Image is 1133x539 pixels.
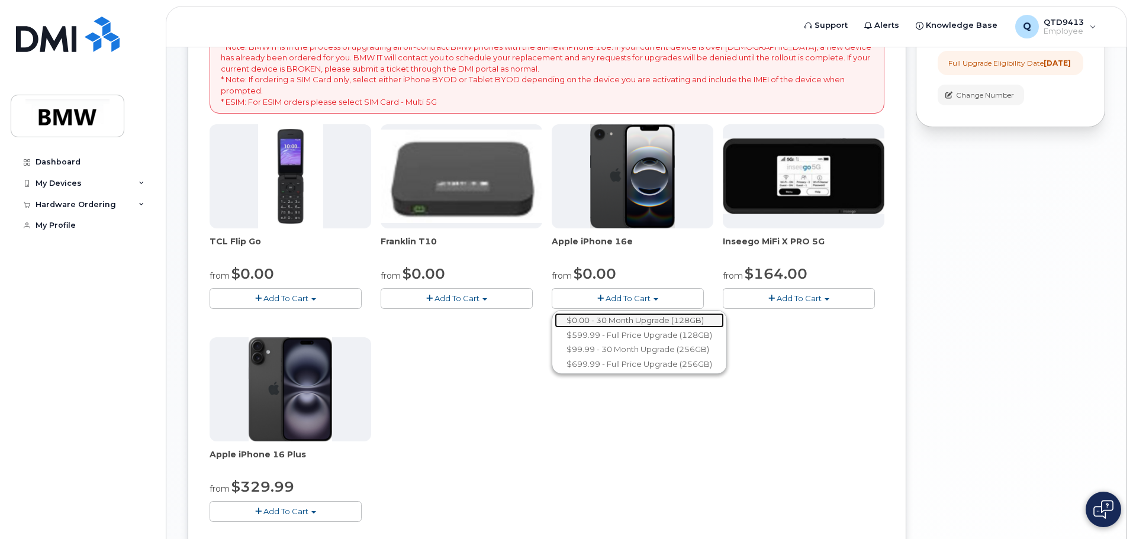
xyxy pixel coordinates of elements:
[210,288,362,309] button: Add To Cart
[381,235,542,259] div: Franklin T10
[1044,17,1084,27] span: QTD9413
[1007,15,1105,38] div: QTD9413
[723,270,743,281] small: from
[231,478,294,495] span: $329.99
[874,20,899,31] span: Alerts
[815,20,848,31] span: Support
[263,293,308,303] span: Add To Cart
[231,265,274,282] span: $0.00
[938,85,1024,105] button: Change Number
[552,288,704,309] button: Add To Cart
[956,90,1014,101] span: Change Number
[263,506,308,516] span: Add To Cart
[1023,20,1031,34] span: Q
[403,265,445,282] span: $0.00
[926,20,997,31] span: Knowledge Base
[856,14,907,37] a: Alerts
[1044,27,1084,36] span: Employee
[552,235,713,259] div: Apple iPhone 16e
[948,58,1071,68] div: Full Upgrade Eligibility Date
[210,448,371,472] div: Apple iPhone 16 Plus
[777,293,822,303] span: Add To Cart
[907,14,1006,37] a: Knowledge Base
[745,265,807,282] span: $164.00
[249,337,332,441] img: iphone_16_plus.png
[221,41,873,107] p: * Note: BMW IT is in the process of upgrading all off-contract BMW phones with the all-new iPhone...
[555,342,724,357] a: $99.99 - 30 Month Upgrade (256GB)
[434,293,479,303] span: Add To Cart
[552,270,572,281] small: from
[381,288,533,309] button: Add To Cart
[555,313,724,328] a: $0.00 - 30 Month Upgrade (128GB)
[555,328,724,343] a: $599.99 - Full Price Upgrade (128GB)
[574,265,616,282] span: $0.00
[210,270,230,281] small: from
[210,501,362,522] button: Add To Cart
[258,124,323,228] img: TCL_FLIP_MODE.jpg
[723,235,884,259] div: Inseego MiFi X PRO 5G
[381,270,401,281] small: from
[1093,500,1113,519] img: Open chat
[1044,59,1071,67] strong: [DATE]
[590,124,675,228] img: iphone16e.png
[796,14,856,37] a: Support
[555,357,724,372] a: $699.99 - Full Price Upgrade (256GB)
[381,130,542,223] img: t10.jpg
[723,138,884,214] img: cut_small_inseego_5G.jpg
[606,293,651,303] span: Add To Cart
[210,483,230,494] small: from
[723,288,875,309] button: Add To Cart
[210,235,371,259] div: TCL Flip Go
